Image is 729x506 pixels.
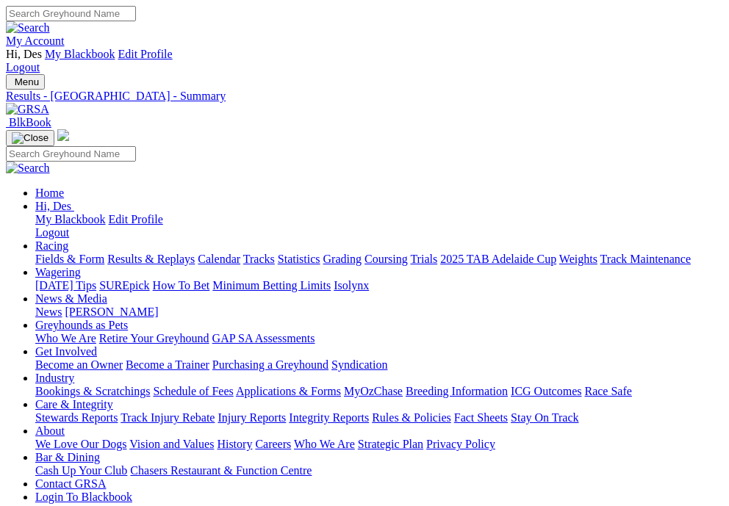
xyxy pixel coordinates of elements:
[6,48,42,60] span: Hi, Des
[35,464,127,477] a: Cash Up Your Club
[35,239,68,252] a: Racing
[372,411,451,424] a: Rules & Policies
[35,319,128,331] a: Greyhounds as Pets
[6,130,54,146] button: Toggle navigation
[12,132,49,144] img: Close
[344,385,403,397] a: MyOzChase
[35,306,62,318] a: News
[35,266,81,278] a: Wagering
[600,253,691,265] a: Track Maintenance
[35,411,723,424] div: Care & Integrity
[584,385,631,397] a: Race Safe
[426,438,495,450] a: Privacy Policy
[35,438,126,450] a: We Love Our Dogs
[129,438,214,450] a: Vision and Values
[334,279,369,292] a: Isolynx
[6,48,723,74] div: My Account
[35,385,723,398] div: Industry
[65,306,158,318] a: [PERSON_NAME]
[6,162,50,175] img: Search
[35,345,97,358] a: Get Involved
[35,187,64,199] a: Home
[406,385,508,397] a: Breeding Information
[153,385,233,397] a: Schedule of Fees
[559,253,597,265] a: Weights
[198,253,240,265] a: Calendar
[35,438,723,451] div: About
[440,253,556,265] a: 2025 TAB Adelaide Cup
[99,279,149,292] a: SUREpick
[6,116,51,129] a: BlkBook
[35,279,723,292] div: Wagering
[121,411,215,424] a: Track Injury Rebate
[511,411,578,424] a: Stay On Track
[35,332,723,345] div: Greyhounds as Pets
[35,358,723,372] div: Get Involved
[15,76,39,87] span: Menu
[35,491,132,503] a: Login To Blackbook
[57,129,69,141] img: logo-grsa-white.png
[217,438,252,450] a: History
[6,6,136,21] input: Search
[236,385,341,397] a: Applications & Forms
[118,48,172,60] a: Edit Profile
[35,372,74,384] a: Industry
[109,213,163,225] a: Edit Profile
[126,358,209,371] a: Become a Trainer
[331,358,387,371] a: Syndication
[35,213,723,239] div: Hi, Des
[278,253,320,265] a: Statistics
[212,358,328,371] a: Purchasing a Greyhound
[35,464,723,477] div: Bar & Dining
[153,279,210,292] a: How To Bet
[35,253,723,266] div: Racing
[35,306,723,319] div: News & Media
[243,253,275,265] a: Tracks
[212,279,331,292] a: Minimum Betting Limits
[107,253,195,265] a: Results & Replays
[35,411,118,424] a: Stewards Reports
[323,253,362,265] a: Grading
[511,385,581,397] a: ICG Outcomes
[35,451,100,463] a: Bar & Dining
[255,438,291,450] a: Careers
[35,279,96,292] a: [DATE] Tips
[35,213,106,225] a: My Blackbook
[35,226,69,239] a: Logout
[6,146,136,162] input: Search
[454,411,508,424] a: Fact Sheets
[6,21,50,35] img: Search
[6,90,723,103] a: Results - [GEOGRAPHIC_DATA] - Summary
[6,61,40,73] a: Logout
[212,332,315,344] a: GAP SA Assessments
[9,116,51,129] span: BlkBook
[358,438,423,450] a: Strategic Plan
[294,438,355,450] a: Who We Are
[6,74,45,90] button: Toggle navigation
[35,385,150,397] a: Bookings & Scratchings
[35,292,107,305] a: News & Media
[130,464,312,477] a: Chasers Restaurant & Function Centre
[289,411,369,424] a: Integrity Reports
[364,253,408,265] a: Coursing
[35,358,123,371] a: Become an Owner
[410,253,437,265] a: Trials
[35,200,71,212] span: Hi, Des
[35,477,106,490] a: Contact GRSA
[6,35,65,47] a: My Account
[35,424,65,437] a: About
[35,332,96,344] a: Who We Are
[45,48,115,60] a: My Blackbook
[218,411,286,424] a: Injury Reports
[35,200,74,212] a: Hi, Des
[99,332,209,344] a: Retire Your Greyhound
[35,398,113,411] a: Care & Integrity
[6,103,49,116] img: GRSA
[35,253,104,265] a: Fields & Form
